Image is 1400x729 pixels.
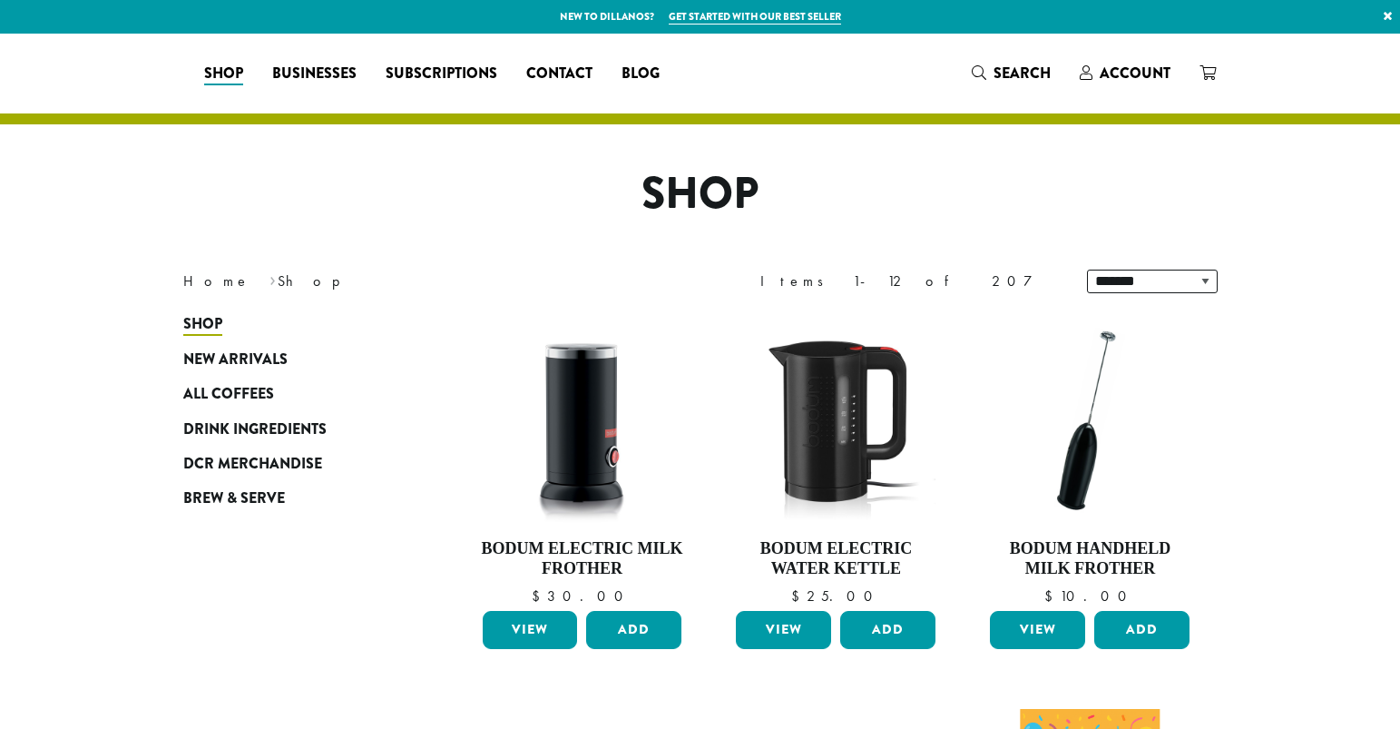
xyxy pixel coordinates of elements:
span: Subscriptions [386,63,497,85]
span: Shop [204,63,243,85]
a: New Arrivals [183,342,401,377]
span: All Coffees [183,383,274,406]
img: DP3927.01-002.png [985,316,1194,525]
span: $ [1044,586,1060,606]
a: Bodum Handheld Milk Frother $10.00 [985,316,1194,604]
a: View [990,611,1085,649]
a: Shop [190,59,258,88]
a: Get started with our best seller [669,9,841,25]
bdi: 25.00 [791,586,881,606]
h4: Bodum Electric Milk Frother [478,539,687,578]
img: DP3954.01-002.png [477,316,686,525]
a: Shop [183,307,401,341]
span: Businesses [272,63,357,85]
span: Search [994,63,1051,84]
button: Add [840,611,935,649]
nav: Breadcrumb [183,271,673,292]
a: Bodum Electric Water Kettle $25.00 [731,316,940,604]
a: Bodum Electric Milk Frother $30.00 [478,316,687,604]
span: Account [1100,63,1170,84]
button: Add [586,611,681,649]
span: Blog [622,63,660,85]
span: DCR Merchandise [183,453,322,476]
bdi: 30.00 [532,586,631,606]
span: New Arrivals [183,349,288,371]
button: Add [1094,611,1190,649]
h1: Shop [170,168,1231,221]
a: View [483,611,578,649]
a: View [736,611,831,649]
span: $ [791,586,807,606]
span: $ [532,586,547,606]
a: DCR Merchandise [183,447,401,481]
a: Brew & Serve [183,481,401,516]
span: › [269,264,276,292]
a: Drink Ingredients [183,411,401,446]
h4: Bodum Handheld Milk Frother [985,539,1194,578]
bdi: 10.00 [1044,586,1135,606]
h4: Bodum Electric Water Kettle [731,539,940,578]
img: DP3955.01.png [731,316,940,525]
span: Shop [183,313,222,336]
div: Items 1-12 of 207 [760,271,1060,292]
a: Home [183,271,250,291]
span: Brew & Serve [183,488,285,510]
a: Search [957,58,1065,88]
a: All Coffees [183,377,401,411]
span: Drink Ingredients [183,419,327,441]
span: Contact [526,63,592,85]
